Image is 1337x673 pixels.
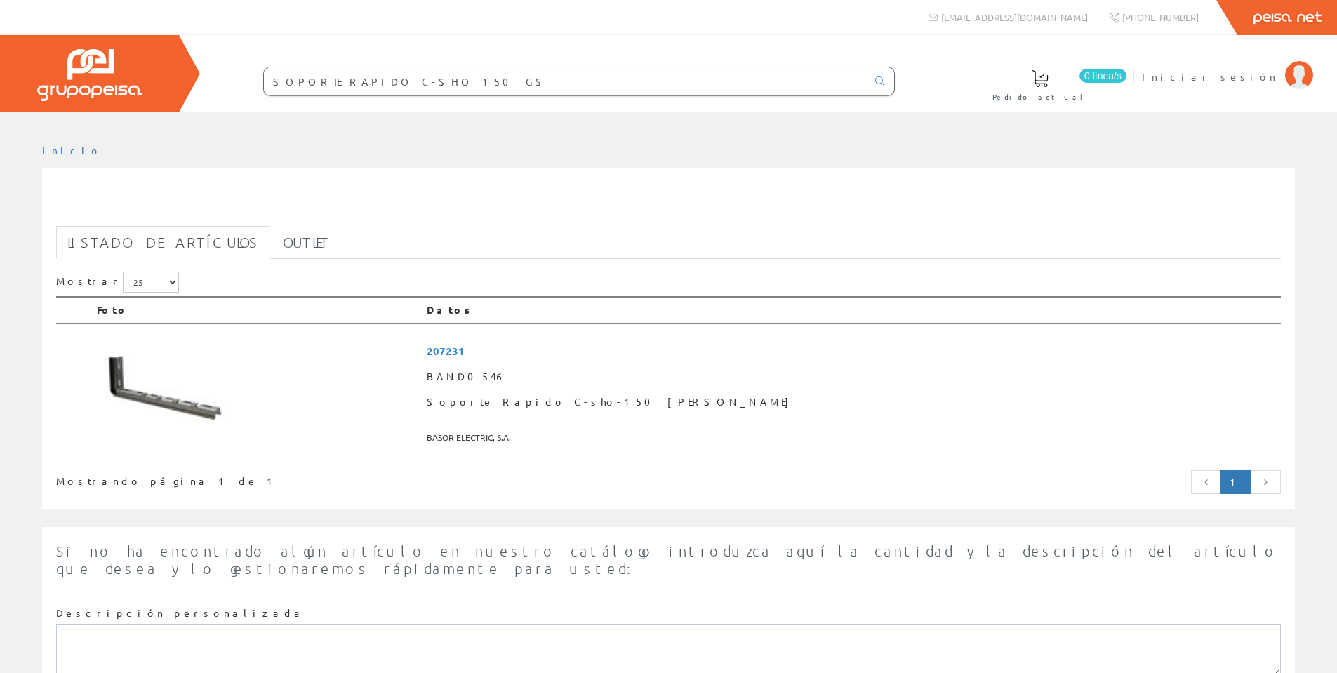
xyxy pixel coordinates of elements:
label: Descripción personalizada [56,606,305,620]
a: Inicio [42,144,102,156]
img: Foto artículo Soporte Rapido C-sho-150 Gs Basor (192x143.62204724409) [97,338,232,439]
span: [PHONE_NUMBER] [1122,11,1199,23]
span: 207231 [427,338,1275,364]
th: Foto [91,297,421,324]
div: Mostrando página 1 de 1 [56,469,554,488]
span: Soporte Rapido C-sho-150 [PERSON_NAME] [427,389,1275,415]
h1: SOPORTE RAPIDO C-SHO 150 GS [56,191,1281,219]
span: BAND0546 [427,364,1275,389]
select: Mostrar [123,272,179,293]
a: Iniciar sesión [1142,58,1313,72]
span: BASOR ELECTRIC, S.A. [427,426,1275,449]
a: Listado de artículos [56,226,270,259]
th: Datos [421,297,1281,324]
span: Pedido actual [992,90,1088,104]
span: 0 línea/s [1079,69,1126,83]
span: [EMAIL_ADDRESS][DOMAIN_NAME] [941,11,1088,23]
span: Si no ha encontrado algún artículo en nuestro catálogo introduzca aquí la cantidad y la descripci... [56,542,1278,577]
a: Página siguiente [1250,470,1281,494]
a: Página actual [1220,470,1251,494]
a: Página anterior [1191,470,1222,494]
label: Mostrar [56,272,179,293]
img: Grupo Peisa [37,49,142,101]
input: Buscar ... [264,67,867,95]
a: Outlet [272,226,341,259]
span: Iniciar sesión [1142,69,1278,84]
